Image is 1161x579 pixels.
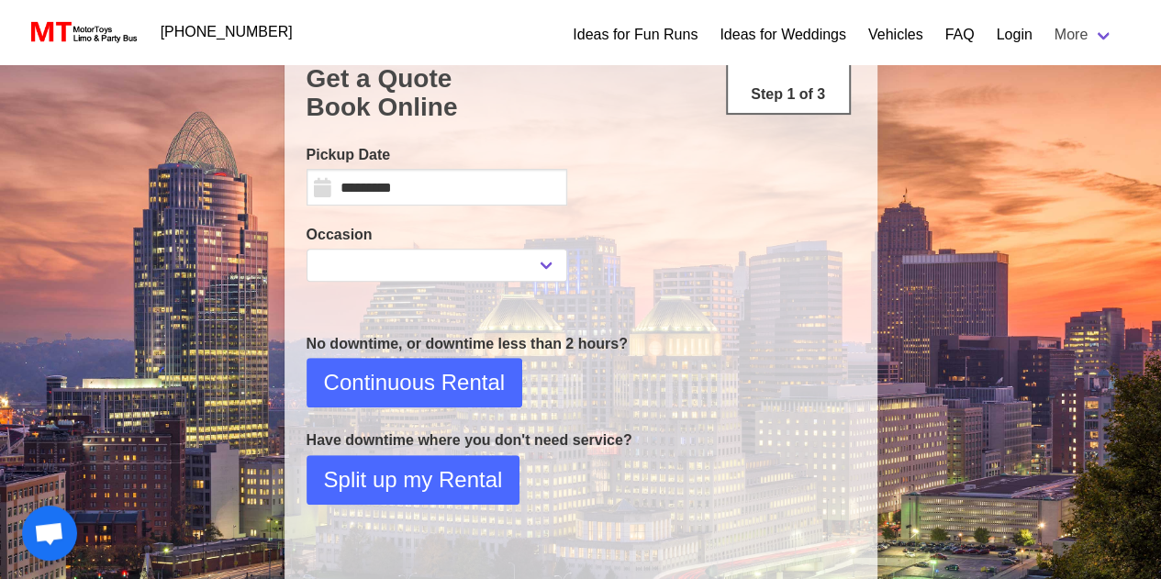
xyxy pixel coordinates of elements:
img: MotorToys Logo [26,19,139,45]
span: Continuous Rental [324,366,505,399]
h1: Get a Quote Book Online [307,64,855,122]
a: Ideas for Weddings [720,24,846,46]
label: Pickup Date [307,144,567,166]
span: Split up my Rental [324,463,503,496]
a: Login [996,24,1032,46]
a: Vehicles [868,24,923,46]
p: Have downtime where you don't need service? [307,429,855,451]
a: Open chat [22,506,77,561]
p: No downtime, or downtime less than 2 hours? [307,333,855,355]
a: Ideas for Fun Runs [573,24,698,46]
p: Step 1 of 3 [735,84,842,106]
button: Continuous Rental [307,358,522,407]
button: Split up my Rental [307,455,520,505]
a: [PHONE_NUMBER] [150,14,304,50]
a: FAQ [944,24,974,46]
label: Occasion [307,224,567,246]
a: More [1044,17,1124,53]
